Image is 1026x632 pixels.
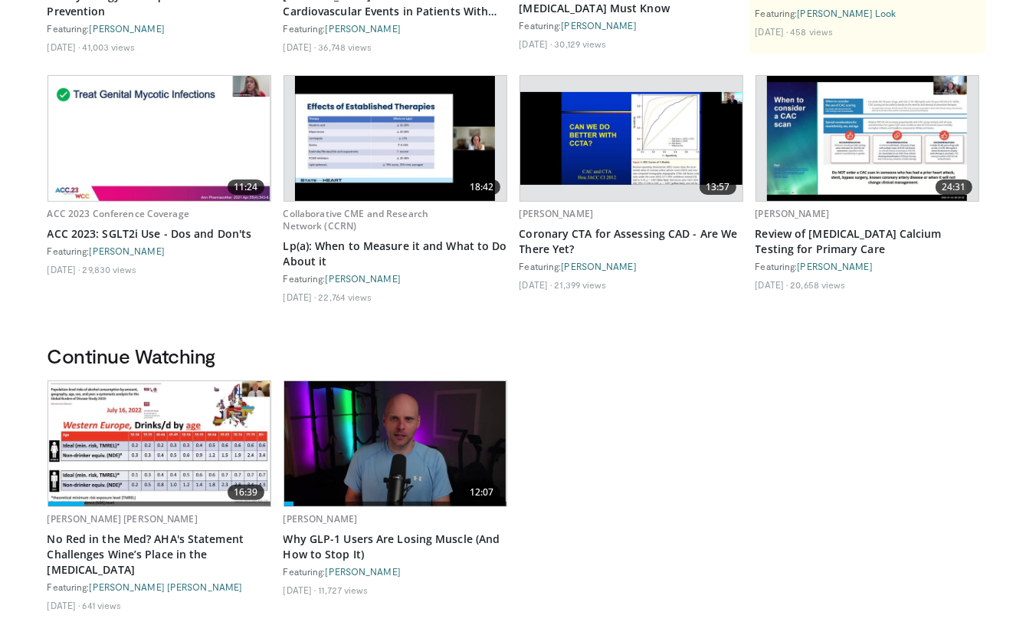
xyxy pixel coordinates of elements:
[48,226,271,242] a: ACC 2023: SGLT2i Use - Dos and Don'ts
[48,581,271,593] div: Featuring:
[520,260,743,272] div: Featuring:
[326,566,401,577] a: [PERSON_NAME]
[284,272,507,285] div: Featuring:
[284,22,507,35] div: Featuring:
[48,76,270,201] img: 9258cdf1-0fbf-450b-845f-99397d12d24a.620x360_q85_upscale.jpg
[48,76,270,201] a: 11:24
[520,207,594,220] a: [PERSON_NAME]
[520,76,742,201] a: 13:57
[48,41,80,53] li: [DATE]
[318,41,372,53] li: 36,748 views
[936,179,972,195] span: 24:31
[756,7,979,19] div: Featuring:
[284,565,507,578] div: Featuring:
[82,41,135,53] li: 41,003 views
[464,179,500,195] span: 18:42
[48,263,80,275] li: [DATE]
[756,76,978,201] a: 24:31
[767,76,967,201] img: f4af32e0-a3f3-4dd9-8ed6-e543ca885e6d.620x360_q85_upscale.jpg
[48,381,270,506] img: cb09b249-fcb8-4cbe-937f-505cd69c31e9.620x360_q85_upscale.jpg
[82,263,136,275] li: 29,830 views
[284,207,429,232] a: Collaborative CME and Research Network (CCRN)
[284,532,507,562] a: Why GLP-1 Users Are Losing Muscle (And How to Stop It)
[90,581,243,592] a: [PERSON_NAME] [PERSON_NAME]
[520,19,743,31] div: Featuring:
[284,381,506,506] img: d02f8afc-0a34-41d5-a7a4-015398970a1a.620x360_q85_upscale.jpg
[562,261,637,272] a: [PERSON_NAME]
[90,245,165,256] a: [PERSON_NAME]
[756,278,788,291] li: [DATE]
[318,584,368,596] li: 11,727 views
[464,485,500,500] span: 12:07
[82,599,121,611] li: 641 views
[326,23,401,34] a: [PERSON_NAME]
[284,41,316,53] li: [DATE]
[48,245,271,257] div: Featuring:
[284,381,506,506] a: 12:07
[554,278,606,291] li: 21,399 views
[318,291,372,303] li: 22,764 views
[562,20,637,31] a: [PERSON_NAME]
[790,25,833,38] li: 458 views
[228,179,264,195] span: 11:24
[228,485,264,500] span: 16:39
[756,260,979,272] div: Featuring:
[48,512,198,525] a: [PERSON_NAME] [PERSON_NAME]
[520,92,742,186] img: 34b2b9a4-89e5-4b8c-b553-8a638b61a706.620x360_q85_upscale.jpg
[790,278,845,291] li: 20,658 views
[48,22,271,35] div: Featuring:
[798,8,897,18] a: [PERSON_NAME] Look
[48,381,270,506] a: 16:39
[700,179,736,195] span: 13:57
[284,584,316,596] li: [DATE]
[520,278,552,291] li: [DATE]
[326,273,401,284] a: [PERSON_NAME]
[48,532,271,578] a: No Red in the Med? AHA's Statement Challenges Wine’s Place in the [MEDICAL_DATA]
[48,207,189,220] a: ACC 2023 Conference Coverage
[798,261,873,272] a: [PERSON_NAME]
[756,207,830,220] a: [PERSON_NAME]
[284,512,358,525] a: [PERSON_NAME]
[284,291,316,303] li: [DATE]
[284,76,506,201] a: 18:42
[756,25,788,38] li: [DATE]
[554,38,606,50] li: 30,129 views
[756,226,979,257] a: Review of [MEDICAL_DATA] Calcium Testing for Primary Care
[48,599,80,611] li: [DATE]
[520,38,552,50] li: [DATE]
[90,23,165,34] a: [PERSON_NAME]
[284,239,507,269] a: Lp(a): When to Measure it and What to Do About it
[48,344,979,368] h3: Continue Watching
[295,76,495,201] img: 7a20132b-96bf-405a-bedd-783937203c38.620x360_q85_upscale.jpg
[520,226,743,257] a: Coronary CTA for Assessing CAD - Are We There Yet?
